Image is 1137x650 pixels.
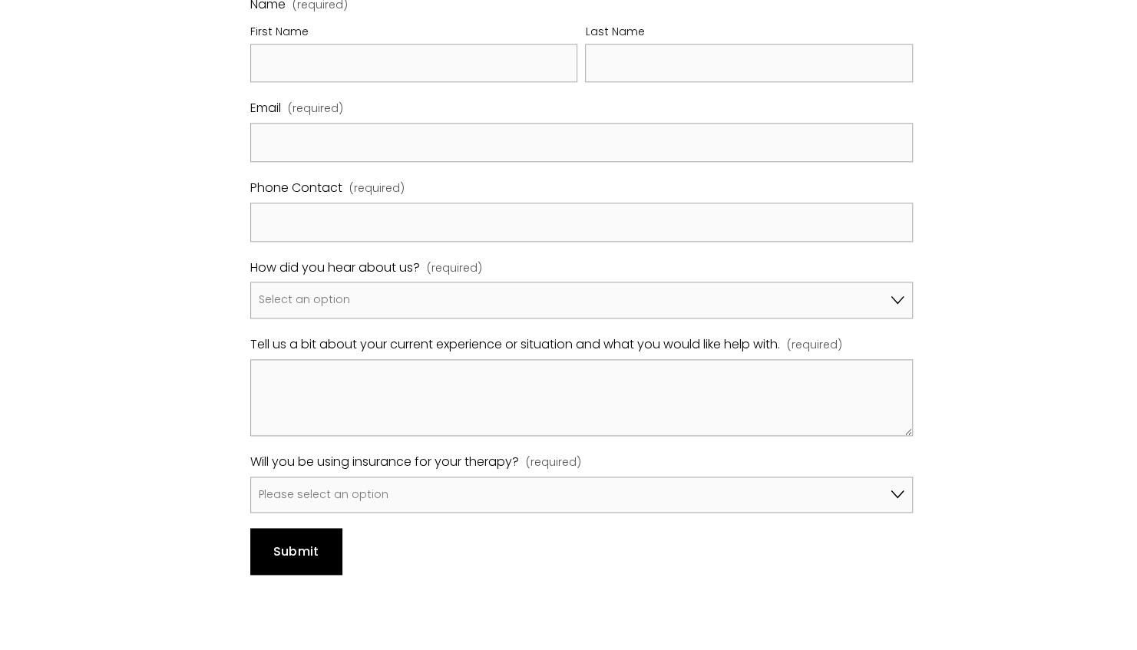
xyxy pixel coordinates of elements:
span: Will you be using insurance for your therapy? [250,451,519,473]
span: (required) [288,99,343,119]
span: Tell us a bit about your current experience or situation and what you would like help with. [250,334,780,356]
select: Will you be using insurance for your therapy? [250,477,912,513]
span: How did you hear about us? [250,257,420,279]
span: Phone Contact [250,177,342,200]
span: (required) [349,179,405,199]
button: SubmitSubmit [250,528,342,574]
div: First Name [250,22,577,44]
span: (required) [526,453,581,473]
span: Email [250,97,281,120]
div: Last Name [585,22,912,44]
span: (required) [427,259,482,279]
span: (required) [787,335,842,355]
span: Submit [273,543,319,560]
select: How did you hear about us? [250,282,912,318]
